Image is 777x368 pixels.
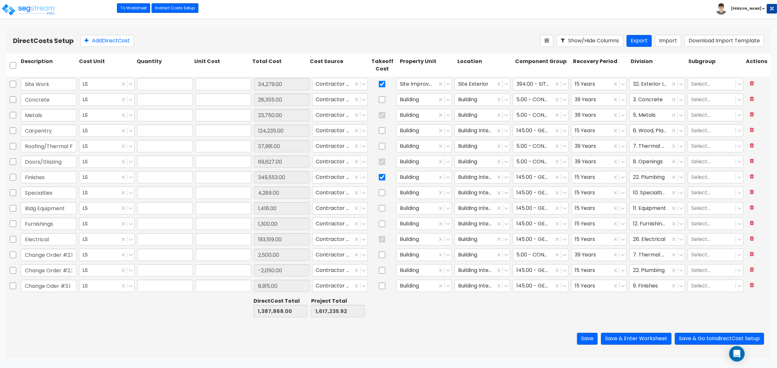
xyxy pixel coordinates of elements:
[746,249,758,260] button: Delete Row
[80,35,134,47] button: AddDirectCost
[455,264,510,276] div: Building Interior
[729,346,745,362] div: Open Intercom Messenger
[513,187,569,199] div: 145.00 - GENERAL ELECTRICAL
[629,156,685,168] div: 8. Openings
[312,202,368,214] div: Contractor Cost
[79,202,135,214] div: LS
[629,280,685,292] div: 9. Finishes
[746,264,758,276] button: Delete Row
[396,171,452,183] div: Building
[455,171,510,183] div: Building Interior
[79,187,135,199] div: LS
[312,124,368,137] div: Contractor Cost
[571,140,627,152] div: 39 Years
[396,109,452,121] div: Building
[396,280,452,292] div: Building
[513,109,569,121] div: 5.00 - CONCRETE
[513,156,569,168] div: 5.00 - CONCRETE
[309,57,366,74] div: Cost Source
[746,202,758,213] button: Delete Row
[571,202,627,214] div: 15 Years
[455,249,510,261] div: Building
[731,6,761,11] b: [PERSON_NAME]
[455,233,510,245] div: Building
[513,249,569,261] div: 5.00 - CONCRETE
[79,233,135,245] div: LS
[312,109,368,121] div: Contractor Cost
[571,109,627,121] div: 39 Years
[513,124,569,137] div: 145.00 - GENERAL ELECTRICAL
[455,93,510,106] div: Building
[396,233,452,245] div: Building
[629,202,685,214] div: 11. Equipment
[79,140,135,152] div: LS
[557,35,623,47] button: Show/Hide Columns
[455,140,510,152] div: Building
[311,298,365,305] div: Project Total
[396,78,452,90] div: Site Improvements
[396,218,452,230] div: Building
[626,35,652,47] button: Export
[1,3,56,16] img: logo_pro_r.png
[629,140,685,152] div: 7. Thermal and Moisture Protection
[745,57,771,74] div: Actions
[455,280,510,292] div: Building Interior
[629,57,687,74] div: Division
[513,264,569,276] div: 145.00 - GENERAL ELECTRICAL
[455,202,510,214] div: Building Interior
[746,124,758,136] button: Delete Row
[135,57,193,74] div: Quantity
[312,171,368,183] div: Contractor Cost
[251,57,309,74] div: Total Cost
[79,109,135,121] div: LS
[455,78,510,90] div: Site Exterior
[513,140,569,152] div: 5.00 - CONCRETE
[396,156,452,168] div: Building
[312,93,368,106] div: Contractor Cost
[655,35,681,47] button: Import
[396,124,452,137] div: Building
[746,280,758,291] button: Delete Row
[746,140,758,151] button: Delete Row
[629,78,685,90] div: 32. Exterior Improvements
[571,264,627,276] div: 15 Years
[396,140,452,152] div: Building
[746,93,758,105] button: Delete Row
[571,280,627,292] div: 15 Years
[513,280,569,292] div: 145.00 - GENERAL ELECTRICAL
[455,218,510,230] div: Building Interior
[571,124,627,137] div: 15 Years
[746,156,758,167] button: Delete Row
[193,57,251,74] div: Unit Cost
[746,218,758,229] button: Delete Row
[19,57,78,74] div: Description
[79,249,135,261] div: LS
[513,202,569,214] div: 145.00 - GENERAL ELECTRICAL
[629,187,685,199] div: 10. Specialties
[366,57,399,74] div: Takeoff Cost
[577,333,598,345] button: Save
[513,218,569,230] div: 145.00 - GENERAL ELECTRICAL
[571,249,627,261] div: 39 Years
[675,333,764,345] button: Save & Go toIndirectCost Setup
[79,171,135,183] div: LS
[601,333,671,345] button: Save & Enter Worksheet
[396,249,452,261] div: Building
[399,57,456,74] div: Property Unit
[79,156,135,168] div: LS
[746,187,758,198] button: Delete Row
[746,233,758,244] button: Delete Row
[79,264,135,276] div: LS
[571,171,627,183] div: 15 Years
[513,233,569,245] div: 145.00 - GENERAL ELECTRICAL
[629,109,685,121] div: 5. Metals
[152,3,198,13] a: Indirect Costs Setup
[455,109,510,121] div: Building
[629,264,685,276] div: 22. Plumbing
[312,140,368,152] div: Contractor Cost
[79,218,135,230] div: LS
[513,93,569,106] div: 5.00 - CONCRETE
[571,78,627,90] div: 15 Years
[396,264,452,276] div: Building
[571,156,627,168] div: 39 Years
